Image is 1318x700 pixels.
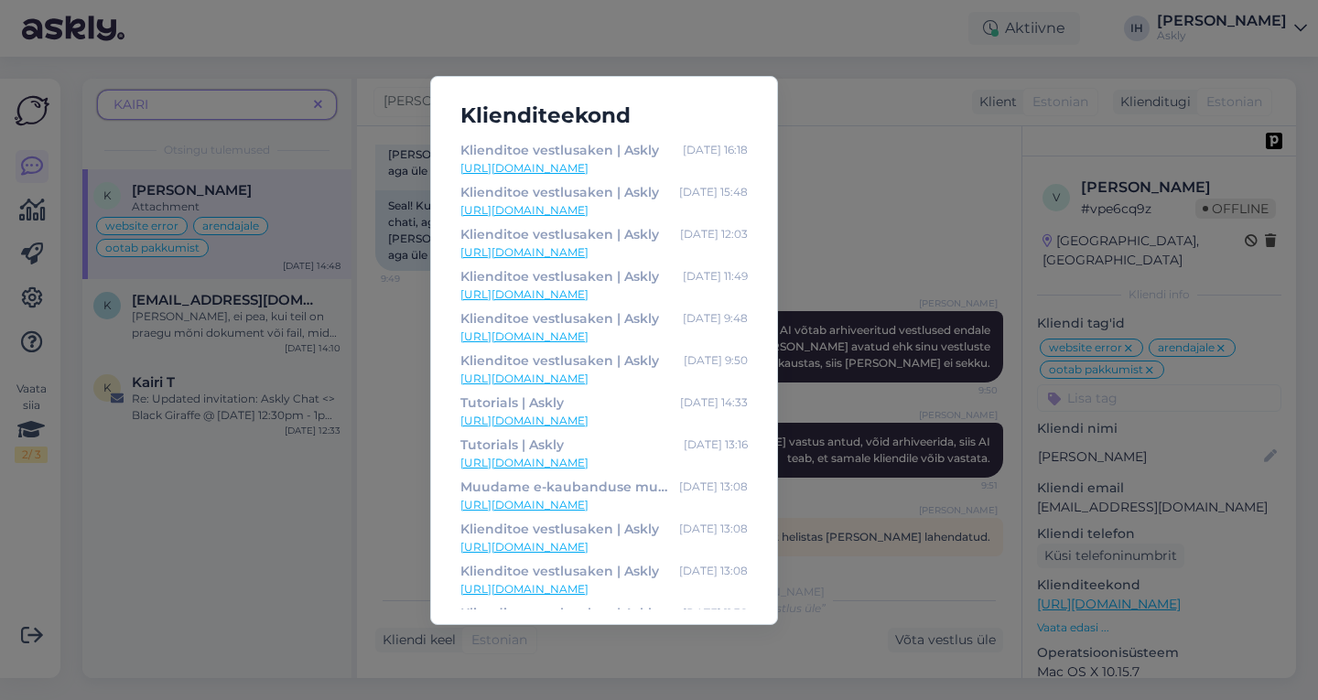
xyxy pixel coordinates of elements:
div: Muudame e-kaubanduse mugavamaks | Askly [460,477,672,497]
div: Klienditoe vestlusaken | Askly [460,266,659,286]
div: Klienditoe vestlusaken | Askly [460,308,659,328]
a: [URL][DOMAIN_NAME] [460,160,748,177]
div: Tutorials | Askly [460,393,564,413]
div: Klienditoe vestlusaken | Askly [460,350,659,371]
div: [DATE] 11:38 [683,603,748,623]
div: [DATE] 13:08 [679,561,748,581]
div: Klienditoe vestlusaken | Askly [460,603,659,623]
div: [DATE] 16:18 [683,140,748,160]
div: Tutorials | Askly [460,435,564,455]
div: [DATE] 9:48 [683,308,748,328]
div: Klienditoe vestlusaken | Askly [460,140,659,160]
a: [URL][DOMAIN_NAME] [460,286,748,303]
div: [DATE] 13:16 [684,435,748,455]
div: [DATE] 12:03 [680,224,748,244]
div: [DATE] 9:50 [684,350,748,371]
a: [URL][DOMAIN_NAME] [460,539,748,555]
div: Klienditoe vestlusaken | Askly [460,561,659,581]
h5: Klienditeekond [446,99,762,133]
a: [URL][DOMAIN_NAME] [460,581,748,598]
div: Klienditoe vestlusaken | Askly [460,224,659,244]
div: [DATE] 13:08 [679,519,748,539]
a: [URL][DOMAIN_NAME] [460,328,748,345]
div: [DATE] 15:48 [679,182,748,202]
a: [URL][DOMAIN_NAME] [460,371,748,387]
div: [DATE] 11:49 [683,266,748,286]
div: [DATE] 14:33 [680,393,748,413]
a: [URL][DOMAIN_NAME] [460,497,748,513]
div: [DATE] 13:08 [679,477,748,497]
div: Klienditoe vestlusaken | Askly [460,519,659,539]
a: [URL][DOMAIN_NAME] [460,413,748,429]
a: [URL][DOMAIN_NAME] [460,244,748,261]
div: Klienditoe vestlusaken | Askly [460,182,659,202]
a: [URL][DOMAIN_NAME] [460,455,748,471]
a: [URL][DOMAIN_NAME] [460,202,748,219]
